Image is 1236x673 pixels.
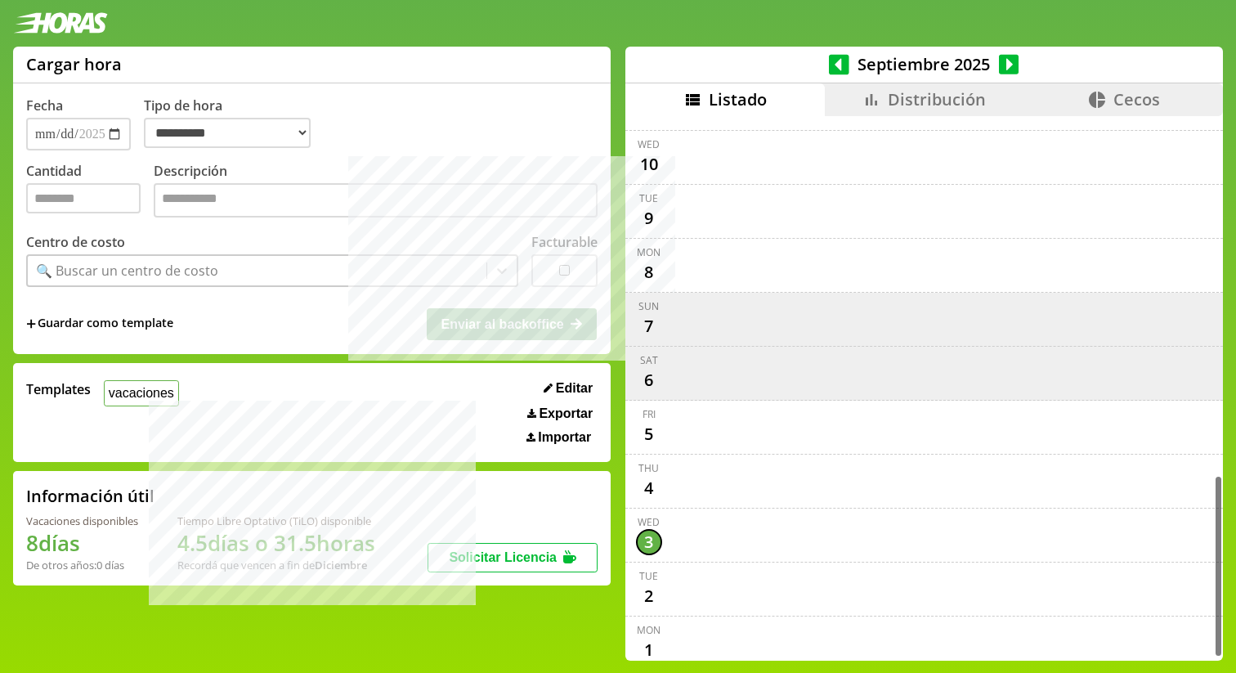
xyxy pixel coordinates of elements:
[639,569,658,583] div: Tue
[636,475,662,501] div: 4
[26,96,63,114] label: Fecha
[638,137,660,151] div: Wed
[539,406,593,421] span: Exportar
[636,205,662,231] div: 9
[1113,88,1160,110] span: Cecos
[26,233,125,251] label: Centro de costo
[104,380,179,406] button: vacaciones
[636,421,662,447] div: 5
[26,528,138,558] h1: 8 días
[26,485,154,507] h2: Información útil
[26,162,154,222] label: Cantidad
[636,367,662,393] div: 6
[637,245,661,259] div: Mon
[177,528,375,558] h1: 4.5 días o 31.5 horas
[522,406,598,422] button: Exportar
[26,53,122,75] h1: Cargar hora
[538,430,591,445] span: Importar
[315,558,367,572] b: Diciembre
[26,315,173,333] span: +Guardar como template
[36,262,218,280] div: 🔍 Buscar un centro de costo
[849,53,999,75] span: Septiembre 2025
[539,380,598,397] button: Editar
[144,118,311,148] select: Tipo de hora
[154,162,598,222] label: Descripción
[636,529,662,555] div: 3
[636,637,662,663] div: 1
[556,381,593,396] span: Editar
[13,12,108,34] img: logotipo
[888,88,986,110] span: Distribución
[26,380,91,398] span: Templates
[531,233,598,251] label: Facturable
[449,550,557,564] span: Solicitar Licencia
[428,543,598,572] button: Solicitar Licencia
[643,407,656,421] div: Fri
[26,514,138,528] div: Vacaciones disponibles
[144,96,324,150] label: Tipo de hora
[638,515,660,529] div: Wed
[26,558,138,572] div: De otros años: 0 días
[638,461,659,475] div: Thu
[636,151,662,177] div: 10
[625,116,1223,658] div: scrollable content
[709,88,767,110] span: Listado
[640,353,658,367] div: Sat
[637,623,661,637] div: Mon
[636,259,662,285] div: 8
[636,583,662,609] div: 2
[26,183,141,213] input: Cantidad
[177,514,375,528] div: Tiempo Libre Optativo (TiLO) disponible
[636,313,662,339] div: 7
[639,191,658,205] div: Tue
[26,315,36,333] span: +
[177,558,375,572] div: Recordá que vencen a fin de
[638,299,659,313] div: Sun
[154,183,598,218] textarea: Descripción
